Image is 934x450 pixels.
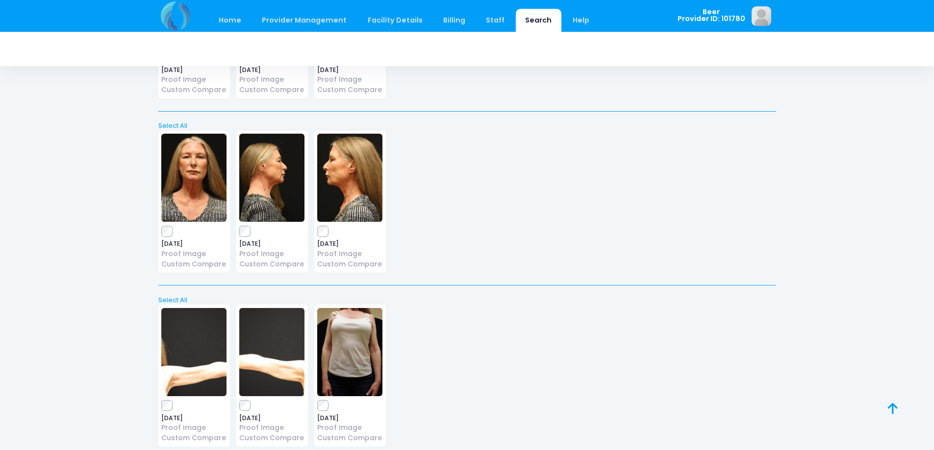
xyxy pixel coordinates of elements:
[239,308,304,396] img: image
[161,259,227,269] a: Custom Compare
[516,9,561,32] a: Search
[433,9,475,32] a: Billing
[317,67,382,73] span: [DATE]
[317,241,382,247] span: [DATE]
[161,433,227,443] a: Custom Compare
[155,121,779,131] a: Select All
[161,415,227,421] span: [DATE]
[161,308,227,396] img: image
[161,85,227,95] a: Custom Compare
[161,74,227,85] a: Proof Image
[239,433,304,443] a: Custom Compare
[239,134,304,222] img: image
[358,9,432,32] a: Facility Details
[239,85,304,95] a: Custom Compare
[752,6,771,26] img: image
[239,67,304,73] span: [DATE]
[161,67,227,73] span: [DATE]
[317,134,382,222] img: image
[239,74,304,85] a: Proof Image
[563,9,599,32] a: Help
[317,249,382,259] a: Proof Image
[239,259,304,269] a: Custom Compare
[317,259,382,269] a: Custom Compare
[209,9,251,32] a: Home
[317,308,382,396] img: image
[317,74,382,85] a: Proof Image
[155,295,779,305] a: Select All
[477,9,514,32] a: Staff
[317,423,382,433] a: Proof Image
[239,423,304,433] a: Proof Image
[161,423,227,433] a: Proof Image
[317,85,382,95] a: Custom Compare
[239,415,304,421] span: [DATE]
[239,249,304,259] a: Proof Image
[252,9,356,32] a: Provider Management
[161,249,227,259] a: Proof Image
[317,415,382,421] span: [DATE]
[239,241,304,247] span: [DATE]
[317,433,382,443] a: Custom Compare
[161,241,227,247] span: [DATE]
[161,134,227,222] img: image
[678,8,745,23] span: Beer Provider ID: 101780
